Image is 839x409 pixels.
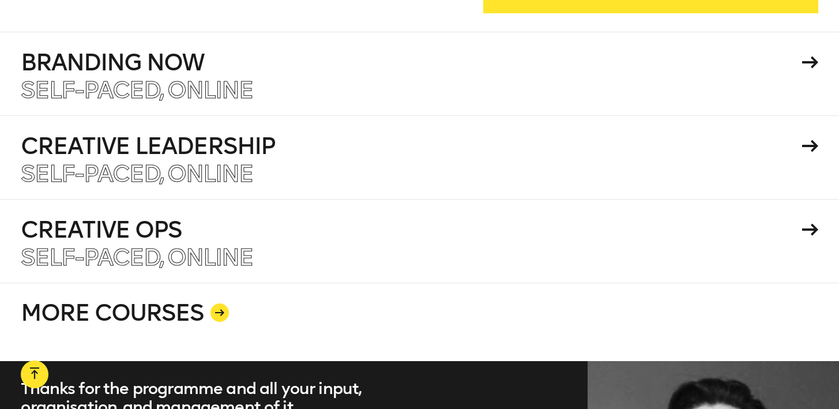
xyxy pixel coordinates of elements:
h4: Creative Leadership [21,134,797,157]
span: Self-paced, Online [21,160,253,187]
span: Self-paced, Online [21,243,253,271]
h4: Branding Now [21,51,797,74]
a: MORE COURSES [21,283,818,361]
h4: Creative Ops [21,218,797,241]
span: Self-paced, Online [21,76,253,104]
